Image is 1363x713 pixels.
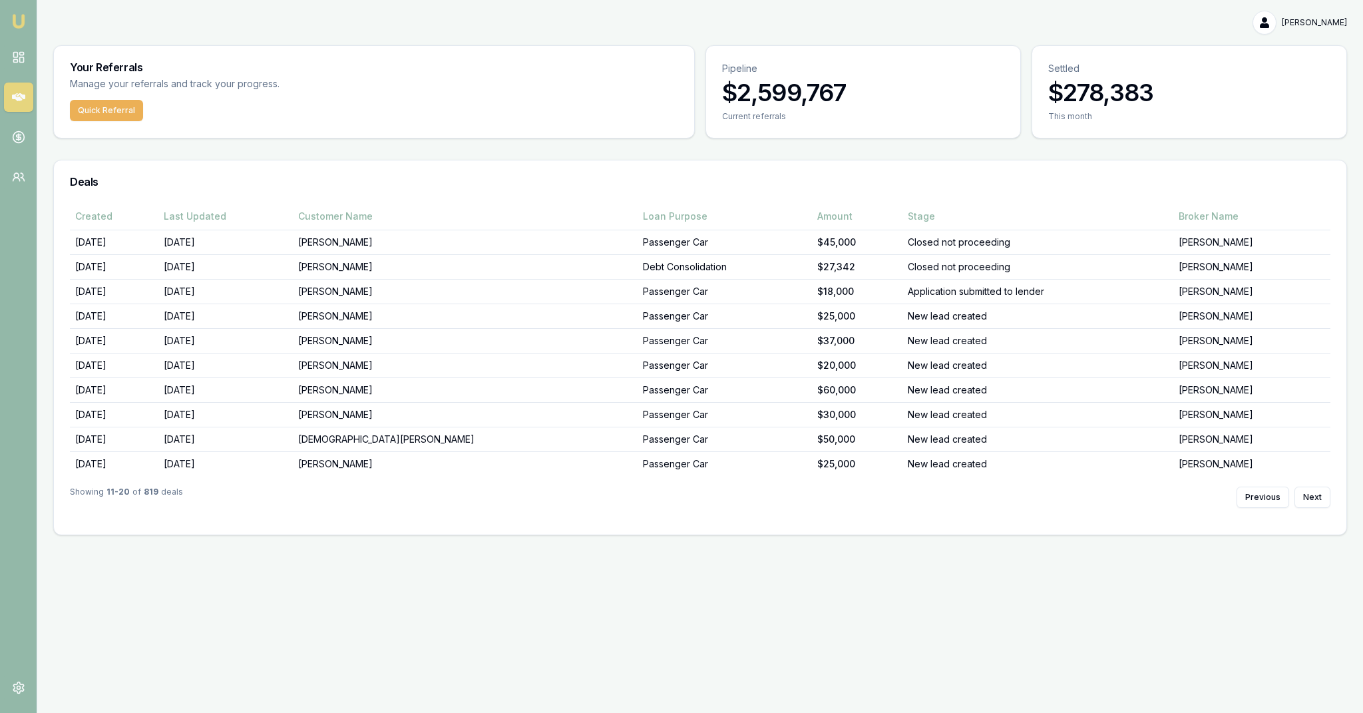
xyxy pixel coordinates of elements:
[293,427,638,451] td: [DEMOGRAPHIC_DATA][PERSON_NAME]
[158,377,293,402] td: [DATE]
[638,427,812,451] td: Passenger Car
[638,230,812,254] td: Passenger Car
[106,487,130,508] strong: 11 - 20
[158,328,293,353] td: [DATE]
[902,377,1173,402] td: New lead created
[1282,17,1347,28] span: [PERSON_NAME]
[293,304,638,328] td: [PERSON_NAME]
[638,304,812,328] td: Passenger Car
[70,328,158,353] td: [DATE]
[817,408,897,421] div: $30,000
[1173,353,1330,377] td: [PERSON_NAME]
[293,254,638,279] td: [PERSON_NAME]
[902,254,1173,279] td: Closed not proceeding
[1237,487,1289,508] button: Previous
[817,285,897,298] div: $18,000
[158,427,293,451] td: [DATE]
[817,260,897,274] div: $27,342
[638,254,812,279] td: Debt Consolidation
[1048,62,1330,75] p: Settled
[638,353,812,377] td: Passenger Car
[70,176,1330,187] h3: Deals
[638,328,812,353] td: Passenger Car
[70,254,158,279] td: [DATE]
[158,451,293,476] td: [DATE]
[817,236,897,249] div: $45,000
[1173,328,1330,353] td: [PERSON_NAME]
[902,353,1173,377] td: New lead created
[902,304,1173,328] td: New lead created
[70,279,158,304] td: [DATE]
[817,334,897,348] div: $37,000
[158,279,293,304] td: [DATE]
[70,77,411,92] p: Manage your referrals and track your progress.
[638,402,812,427] td: Passenger Car
[70,451,158,476] td: [DATE]
[70,427,158,451] td: [DATE]
[638,377,812,402] td: Passenger Car
[158,254,293,279] td: [DATE]
[144,487,158,508] strong: 819
[70,100,143,121] button: Quick Referral
[70,487,183,508] div: Showing of deals
[298,210,632,223] div: Customer Name
[293,377,638,402] td: [PERSON_NAME]
[1048,79,1330,106] h3: $278,383
[1173,402,1330,427] td: [PERSON_NAME]
[1173,427,1330,451] td: [PERSON_NAME]
[817,359,897,372] div: $20,000
[722,111,1004,122] div: Current referrals
[70,304,158,328] td: [DATE]
[817,457,897,471] div: $25,000
[1173,304,1330,328] td: [PERSON_NAME]
[908,210,1168,223] div: Stage
[158,402,293,427] td: [DATE]
[902,230,1173,254] td: Closed not proceeding
[158,304,293,328] td: [DATE]
[1048,111,1330,122] div: This month
[902,328,1173,353] td: New lead created
[70,62,678,73] h3: Your Referrals
[11,13,27,29] img: emu-icon-u.png
[70,230,158,254] td: [DATE]
[158,353,293,377] td: [DATE]
[1173,279,1330,304] td: [PERSON_NAME]
[293,451,638,476] td: [PERSON_NAME]
[70,353,158,377] td: [DATE]
[1173,230,1330,254] td: [PERSON_NAME]
[70,402,158,427] td: [DATE]
[1179,210,1325,223] div: Broker Name
[293,328,638,353] td: [PERSON_NAME]
[1173,451,1330,476] td: [PERSON_NAME]
[638,279,812,304] td: Passenger Car
[817,210,897,223] div: Amount
[638,451,812,476] td: Passenger Car
[722,79,1004,106] h3: $2,599,767
[643,210,807,223] div: Loan Purpose
[293,279,638,304] td: [PERSON_NAME]
[902,451,1173,476] td: New lead created
[158,230,293,254] td: [DATE]
[817,310,897,323] div: $25,000
[1173,254,1330,279] td: [PERSON_NAME]
[817,433,897,446] div: $50,000
[1294,487,1330,508] button: Next
[164,210,288,223] div: Last Updated
[1173,377,1330,402] td: [PERSON_NAME]
[722,62,1004,75] p: Pipeline
[293,230,638,254] td: [PERSON_NAME]
[902,427,1173,451] td: New lead created
[817,383,897,397] div: $60,000
[293,353,638,377] td: [PERSON_NAME]
[293,402,638,427] td: [PERSON_NAME]
[902,279,1173,304] td: Application submitted to lender
[902,402,1173,427] td: New lead created
[75,210,153,223] div: Created
[70,377,158,402] td: [DATE]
